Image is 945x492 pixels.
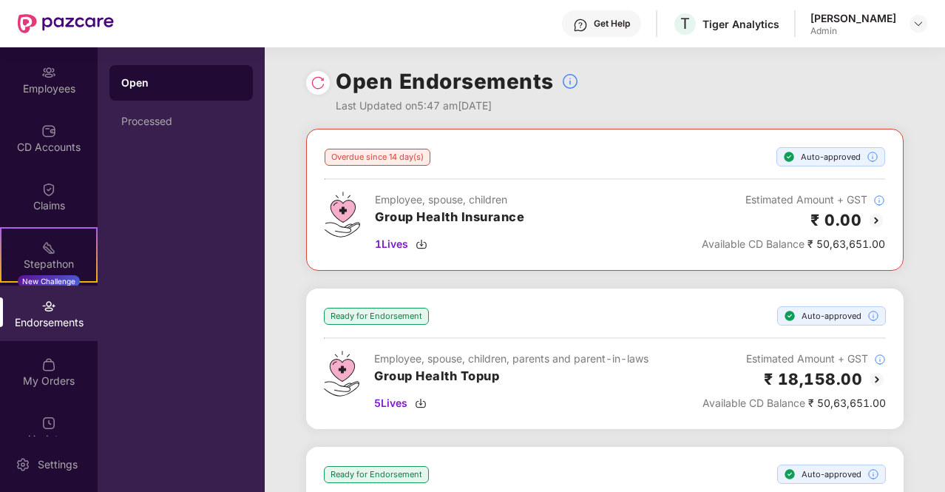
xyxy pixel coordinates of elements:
img: svg+xml;base64,PHN2ZyBpZD0iSW5mb18tXzMyeDMyIiBkYXRhLW5hbWU9IkluZm8gLSAzMngzMiIgeG1sbnM9Imh0dHA6Ly... [874,354,886,365]
div: Settings [33,457,82,472]
div: Employee, spouse, children [375,192,524,208]
img: svg+xml;base64,PHN2ZyBpZD0iRW1wbG95ZWVzIiB4bWxucz0iaHR0cDovL3d3dy53My5vcmcvMjAwMC9zdmciIHdpZHRoPS... [41,65,56,80]
div: Admin [810,25,896,37]
img: svg+xml;base64,PHN2ZyBpZD0iSW5mb18tXzMyeDMyIiBkYXRhLW5hbWU9IkluZm8gLSAzMngzMiIgeG1sbnM9Imh0dHA6Ly... [867,151,878,163]
img: svg+xml;base64,PHN2ZyBpZD0iU3RlcC1Eb25lLTE2eDE2IiB4bWxucz0iaHR0cDovL3d3dy53My5vcmcvMjAwMC9zdmciIH... [783,151,795,163]
div: Estimated Amount + GST [702,351,886,367]
div: ₹ 50,63,651.00 [702,395,886,411]
img: svg+xml;base64,PHN2ZyBpZD0iU2V0dGluZy0yMHgyMCIgeG1sbnM9Imh0dHA6Ly93d3cudzMub3JnLzIwMDAvc3ZnIiB3aW... [16,457,30,472]
span: T [680,15,690,33]
div: Ready for Endorsement [324,308,429,325]
div: Last Updated on 5:47 am[DATE] [336,98,579,114]
img: svg+xml;base64,PHN2ZyBpZD0iVXBkYXRlZCIgeG1sbnM9Imh0dHA6Ly93d3cudzMub3JnLzIwMDAvc3ZnIiB3aWR0aD0iMj... [41,416,56,431]
h1: Open Endorsements [336,65,554,98]
span: 5 Lives [374,395,407,411]
div: Estimated Amount + GST [702,192,885,208]
div: Overdue since 14 day(s) [325,149,430,166]
div: Auto-approved [777,306,886,326]
div: Processed [121,115,241,127]
div: Tiger Analytics [702,17,779,31]
img: svg+xml;base64,PHN2ZyBpZD0iQmFjay0yMHgyMCIgeG1sbnM9Imh0dHA6Ly93d3cudzMub3JnLzIwMDAvc3ZnIiB3aWR0aD... [868,371,886,388]
div: Ready for Endorsement [324,466,429,483]
div: New Challenge [18,275,80,287]
img: svg+xml;base64,PHN2ZyBpZD0iQ2xhaW0iIHhtbG5zPSJodHRwOi8vd3d3LnczLm9yZy8yMDAwL3N2ZyIgd2lkdGg9IjIwIi... [41,182,56,197]
h3: Group Health Insurance [375,208,524,227]
div: Stepathon [1,257,96,272]
h3: Group Health Topup [374,367,648,386]
div: Auto-approved [776,147,885,166]
img: svg+xml;base64,PHN2ZyBpZD0iRW5kb3JzZW1lbnRzIiB4bWxucz0iaHR0cDovL3d3dy53My5vcmcvMjAwMC9zdmciIHdpZH... [41,299,56,314]
img: svg+xml;base64,PHN2ZyB4bWxucz0iaHR0cDovL3d3dy53My5vcmcvMjAwMC9zdmciIHdpZHRoPSI0Ny43MTQiIGhlaWdodD... [325,192,360,237]
div: Employee, spouse, children, parents and parent-in-laws [374,351,648,367]
img: svg+xml;base64,PHN2ZyBpZD0iQmFjay0yMHgyMCIgeG1sbnM9Imh0dHA6Ly93d3cudzMub3JnLzIwMDAvc3ZnIiB3aWR0aD... [867,212,885,229]
img: svg+xml;base64,PHN2ZyBpZD0iTXlfT3JkZXJzIiBkYXRhLW5hbWU9Ik15IE9yZGVycyIgeG1sbnM9Imh0dHA6Ly93d3cudz... [41,357,56,372]
div: [PERSON_NAME] [810,11,896,25]
img: svg+xml;base64,PHN2ZyBpZD0iRG93bmxvYWQtMzJ4MzIiIHhtbG5zPSJodHRwOi8vd3d3LnczLm9yZy8yMDAwL3N2ZyIgd2... [416,238,427,250]
img: svg+xml;base64,PHN2ZyBpZD0iU3RlcC1Eb25lLTE2eDE2IiB4bWxucz0iaHR0cDovL3d3dy53My5vcmcvMjAwMC9zdmciIH... [784,468,796,480]
img: svg+xml;base64,PHN2ZyBpZD0iSGVscC0zMngzMiIgeG1sbnM9Imh0dHA6Ly93d3cudzMub3JnLzIwMDAvc3ZnIiB3aWR0aD... [573,18,588,33]
img: svg+xml;base64,PHN2ZyBpZD0iSW5mb18tXzMyeDMyIiBkYXRhLW5hbWU9IkluZm8gLSAzMngzMiIgeG1sbnM9Imh0dHA6Ly... [873,195,885,206]
div: ₹ 50,63,651.00 [702,236,885,252]
img: svg+xml;base64,PHN2ZyBpZD0iSW5mb18tXzMyeDMyIiBkYXRhLW5hbWU9IkluZm8gLSAzMngzMiIgeG1sbnM9Imh0dHA6Ly... [561,73,579,90]
img: svg+xml;base64,PHN2ZyBpZD0iSW5mb18tXzMyeDMyIiBkYXRhLW5hbWU9IkluZm8gLSAzMngzMiIgeG1sbnM9Imh0dHA6Ly... [867,468,879,480]
img: svg+xml;base64,PHN2ZyBpZD0iSW5mb18tXzMyeDMyIiBkYXRhLW5hbWU9IkluZm8gLSAzMngzMiIgeG1sbnM9Imh0dHA6Ly... [867,310,879,322]
div: Auto-approved [777,465,886,484]
img: svg+xml;base64,PHN2ZyBpZD0iUmVsb2FkLTMyeDMyIiB4bWxucz0iaHR0cDovL3d3dy53My5vcmcvMjAwMC9zdmciIHdpZH... [311,75,325,90]
h2: ₹ 18,158.00 [764,367,863,391]
div: Get Help [594,18,630,30]
span: Available CD Balance [702,397,805,409]
span: Available CD Balance [702,237,805,250]
img: svg+xml;base64,PHN2ZyB4bWxucz0iaHR0cDovL3d3dy53My5vcmcvMjAwMC9zdmciIHdpZHRoPSI0Ny43MTQiIGhlaWdodD... [324,351,359,397]
img: svg+xml;base64,PHN2ZyBpZD0iRHJvcGRvd24tMzJ4MzIiIHhtbG5zPSJodHRwOi8vd3d3LnczLm9yZy8yMDAwL3N2ZyIgd2... [912,18,924,30]
h2: ₹ 0.00 [810,208,861,232]
img: svg+xml;base64,PHN2ZyBpZD0iQ0RfQWNjb3VudHMiIGRhdGEtbmFtZT0iQ0QgQWNjb3VudHMiIHhtbG5zPSJodHRwOi8vd3... [41,124,56,138]
img: New Pazcare Logo [18,14,114,33]
img: svg+xml;base64,PHN2ZyB4bWxucz0iaHR0cDovL3d3dy53My5vcmcvMjAwMC9zdmciIHdpZHRoPSIyMSIgaGVpZ2h0PSIyMC... [41,240,56,255]
img: svg+xml;base64,PHN2ZyBpZD0iU3RlcC1Eb25lLTE2eDE2IiB4bWxucz0iaHR0cDovL3d3dy53My5vcmcvMjAwMC9zdmciIH... [784,310,796,322]
img: svg+xml;base64,PHN2ZyBpZD0iRG93bmxvYWQtMzJ4MzIiIHhtbG5zPSJodHRwOi8vd3d3LnczLm9yZy8yMDAwL3N2ZyIgd2... [415,397,427,409]
span: 1 Lives [375,236,408,252]
div: Open [121,75,241,90]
